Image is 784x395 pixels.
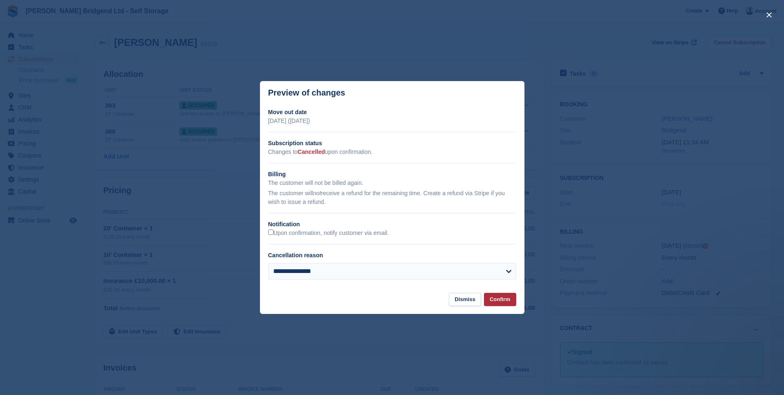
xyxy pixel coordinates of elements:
p: Changes to upon confirmation. [268,148,516,156]
label: Upon confirmation, notify customer via email. [268,230,389,237]
button: Confirm [484,293,516,306]
p: The customer will not be billed again. [268,179,516,187]
h2: Subscription status [268,139,516,148]
h2: Billing [268,170,516,179]
span: Cancelled [298,148,325,155]
p: The customer will receive a refund for the remaining time. Create a refund via Stripe if you wish... [268,189,516,206]
em: not [313,190,321,196]
h2: Move out date [268,108,516,117]
p: Preview of changes [268,88,346,98]
label: Cancellation reason [268,252,323,259]
h2: Notification [268,220,516,229]
button: Dismiss [449,293,481,306]
button: close [763,8,776,22]
input: Upon confirmation, notify customer via email. [268,230,274,235]
p: [DATE] ([DATE]) [268,117,516,125]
